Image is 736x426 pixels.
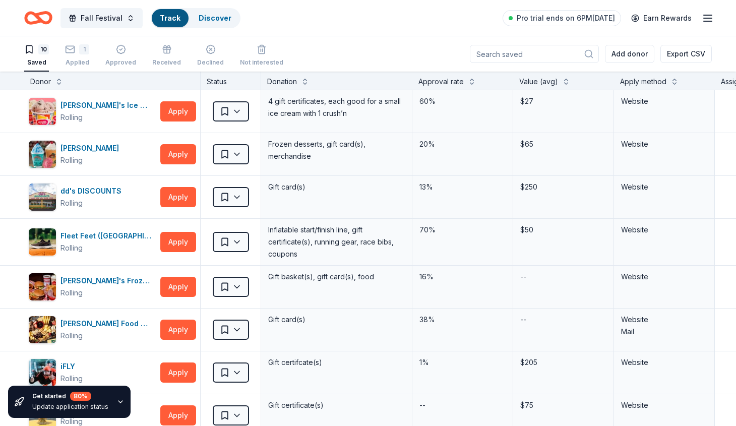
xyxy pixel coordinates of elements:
div: Website [621,356,707,369]
button: 10Saved [24,40,49,72]
div: [PERSON_NAME]'s Frozen Custard & Steakburgers [60,275,156,287]
button: Apply [160,320,196,340]
div: [PERSON_NAME] Food Service Store [60,318,156,330]
button: Apply [160,277,196,297]
button: Apply [160,144,196,164]
span: Fall Festival [81,12,122,24]
img: Image for dd's DISCOUNTS [29,184,56,211]
div: $250 [519,180,607,194]
div: Rolling [60,154,83,166]
a: Track [160,14,180,22]
img: Image for Fleet Feet (Houston) [29,228,56,256]
div: 4 gift certificates, each good for a small ice cream with 1 crush’n [267,94,406,120]
div: $50 [519,223,607,237]
img: Image for Bahama Buck's [29,141,56,168]
div: 60% [418,94,507,108]
div: Donor [30,76,51,88]
button: Apply [160,101,196,121]
div: $205 [519,355,607,370]
div: Approved [105,58,136,67]
button: Image for Amy's Ice Creams[PERSON_NAME]'s Ice CreamsRolling [28,97,156,126]
div: 10 [38,44,49,54]
div: -- [418,398,426,412]
img: Image for iFLY [29,359,56,386]
div: -- [519,313,527,327]
div: Mail [621,326,707,338]
div: Rolling [60,373,83,385]
div: 13% [418,180,507,194]
div: Website [621,181,707,193]
div: Website [621,399,707,411]
button: Fall Festival [60,8,143,28]
div: $27 [519,94,607,108]
div: Rolling [60,287,83,299]
div: dd's DISCOUNTS [60,185,126,197]
button: Image for Bahama Buck's[PERSON_NAME]Rolling [28,140,156,168]
div: Gift basket(s), gift card(s), food [267,270,406,284]
img: Image for Freddy's Frozen Custard & Steakburgers [29,273,56,300]
div: 38% [418,313,507,327]
div: $65 [519,137,607,151]
div: Saved [24,58,49,67]
div: Rolling [60,111,83,124]
div: Gift certificate(s) [267,398,406,412]
button: Export CSV [660,45,712,63]
div: Gift certifcate(s) [267,355,406,370]
div: Gift card(s) [267,180,406,194]
div: Gift card(s) [267,313,406,327]
div: [PERSON_NAME]'s Ice Creams [60,99,156,111]
button: Image for dd's DISCOUNTSdd's DISCOUNTSRolling [28,183,156,211]
div: Applied [65,58,89,67]
button: Image for Freddy's Frozen Custard & Steakburgers[PERSON_NAME]'s Frozen Custard & SteakburgersRolling [28,273,156,301]
button: Apply [160,362,196,383]
a: Discover [199,14,231,22]
button: TrackDiscover [151,8,240,28]
div: Rolling [60,330,83,342]
button: Received [152,40,181,72]
button: 1Applied [65,40,89,72]
div: 16% [418,270,507,284]
div: [PERSON_NAME] [60,142,123,154]
div: Frozen desserts, gift card(s), merchandise [267,137,406,163]
div: Rolling [60,197,83,209]
button: Image for Fleet Feet (Houston)Fleet Feet ([GEOGRAPHIC_DATA])Rolling [28,228,156,256]
div: Approval rate [418,76,464,88]
img: Image for Gordon Food Service Store [29,316,56,343]
div: Value (avg) [519,76,558,88]
div: Get started [32,392,108,401]
div: 1% [418,355,507,370]
div: Website [621,314,707,326]
a: Home [24,6,52,30]
div: 20% [418,137,507,151]
div: Fleet Feet ([GEOGRAPHIC_DATA]) [60,230,156,242]
img: Image for Amy's Ice Creams [29,98,56,125]
div: 70% [418,223,507,237]
div: $75 [519,398,607,412]
button: Declined [197,40,224,72]
div: Update application status [32,403,108,411]
div: iFLY [60,360,83,373]
a: Earn Rewards [625,9,698,27]
div: Website [621,271,707,283]
button: Not interested [240,40,283,72]
div: Website [621,224,707,236]
div: Inflatable start/finish line, gift certificate(s), running gear, race bibs, coupons [267,223,406,261]
button: Image for Gordon Food Service Store[PERSON_NAME] Food Service StoreRolling [28,316,156,344]
input: Search saved [470,45,599,63]
div: -- [519,270,527,284]
div: 1 [79,44,89,54]
div: Donation [267,76,297,88]
button: Apply [160,187,196,207]
div: Declined [197,58,224,67]
div: Status [201,72,261,90]
div: Not interested [240,58,283,67]
button: Approved [105,40,136,72]
div: Website [621,138,707,150]
div: Received [152,58,181,67]
div: Website [621,95,707,107]
span: Pro trial ends on 6PM[DATE] [517,12,615,24]
div: Apply method [620,76,666,88]
div: 80 % [70,392,91,401]
a: Pro trial ends on 6PM[DATE] [503,10,621,26]
button: Apply [160,405,196,425]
